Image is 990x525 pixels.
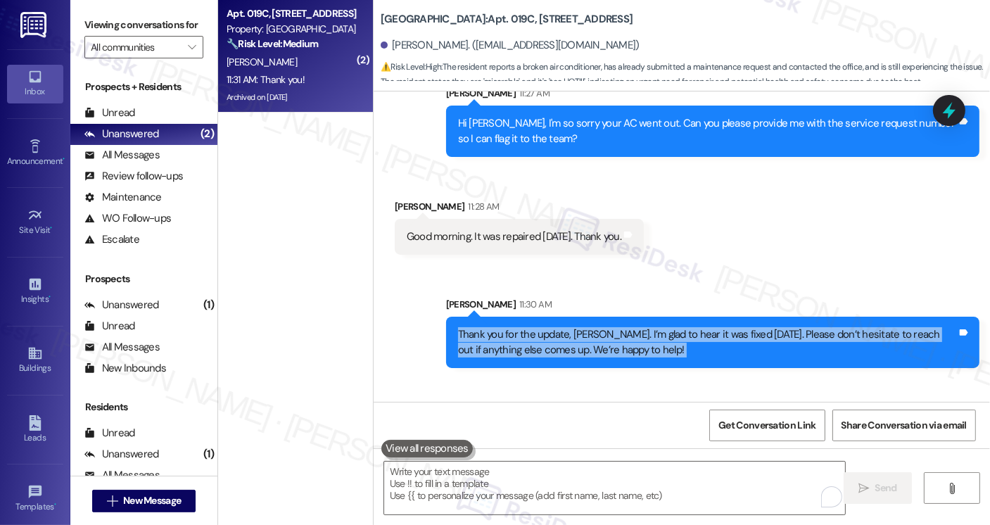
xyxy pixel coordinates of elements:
[84,148,160,163] div: All Messages
[84,468,160,483] div: All Messages
[7,411,63,449] a: Leads
[842,418,967,433] span: Share Conversation via email
[407,229,621,244] div: Good morning. It was repaired [DATE]. Thank you.
[947,483,958,494] i: 
[7,341,63,379] a: Buildings
[381,38,640,53] div: [PERSON_NAME]. ([EMAIL_ADDRESS][DOMAIN_NAME])
[832,410,976,441] button: Share Conversation via email
[63,154,65,164] span: •
[84,14,203,36] label: Viewing conversations for
[227,73,305,86] div: 11:31 AM: Thank you!
[446,86,979,106] div: [PERSON_NAME]
[227,22,357,37] div: Property: [GEOGRAPHIC_DATA]
[844,472,912,504] button: Send
[200,294,217,316] div: (1)
[227,6,357,21] div: Apt. 019C, [STREET_ADDRESS]
[458,327,957,358] div: Thank you for the update, [PERSON_NAME]. I’m glad to hear it was fixed [DATE]. Please don’t hesit...
[446,297,979,317] div: [PERSON_NAME]
[54,500,56,510] span: •
[875,481,897,495] span: Send
[225,89,358,106] div: Archived on [DATE]
[381,60,990,90] span: : The resident reports a broken air conditioner, has already submitted a maintenance request and ...
[84,361,166,376] div: New Inbounds
[70,272,217,286] div: Prospects
[384,462,845,514] textarea: To enrich screen reader interactions, please activate Accessibility in Grammarly extension settings
[200,443,217,465] div: (1)
[188,42,196,53] i: 
[84,447,159,462] div: Unanswered
[709,410,825,441] button: Get Conversation Link
[84,298,159,312] div: Unanswered
[516,297,552,312] div: 11:30 AM
[7,203,63,241] a: Site Visit •
[70,400,217,415] div: Residents
[70,80,217,94] div: Prospects + Residents
[227,37,318,50] strong: 🔧 Risk Level: Medium
[91,36,181,58] input: All communities
[516,86,550,101] div: 11:27 AM
[107,495,118,507] i: 
[465,199,500,214] div: 11:28 AM
[458,116,957,146] div: Hi [PERSON_NAME], I'm so sorry your AC went out. Can you please provide me with the service reque...
[7,480,63,518] a: Templates •
[84,106,135,120] div: Unread
[197,123,217,145] div: (2)
[718,418,816,433] span: Get Conversation Link
[51,223,53,233] span: •
[84,340,160,355] div: All Messages
[84,127,159,141] div: Unanswered
[123,493,181,508] span: New Message
[84,169,183,184] div: Review follow-ups
[84,426,135,441] div: Unread
[227,56,297,68] span: [PERSON_NAME]
[20,12,49,38] img: ResiDesk Logo
[84,232,139,247] div: Escalate
[858,483,869,494] i: 
[7,272,63,310] a: Insights •
[395,199,644,219] div: [PERSON_NAME]
[381,61,441,72] strong: ⚠️ Risk Level: High
[381,12,633,27] b: [GEOGRAPHIC_DATA]: Apt. 019C, [STREET_ADDRESS]
[7,65,63,103] a: Inbox
[84,319,135,334] div: Unread
[92,490,196,512] button: New Message
[49,292,51,302] span: •
[84,211,171,226] div: WO Follow-ups
[84,190,162,205] div: Maintenance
